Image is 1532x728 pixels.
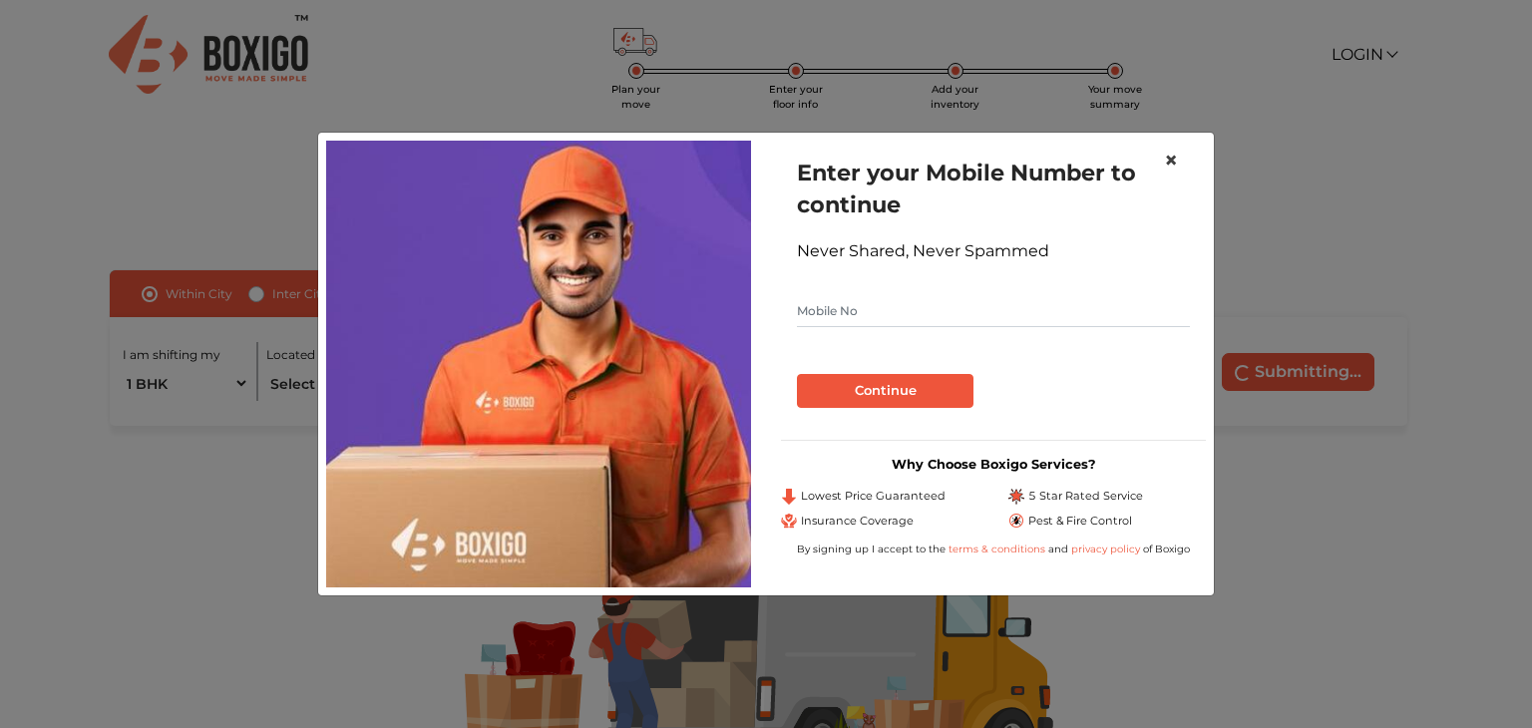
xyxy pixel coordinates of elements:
img: relocation-img [326,141,751,587]
button: Close [1148,133,1194,188]
a: privacy policy [1068,543,1143,555]
h3: Why Choose Boxigo Services? [781,457,1206,472]
div: Never Shared, Never Spammed [797,239,1190,263]
span: Lowest Price Guaranteed [801,488,946,505]
a: terms & conditions [949,543,1048,555]
h1: Enter your Mobile Number to continue [797,157,1190,220]
span: × [1164,146,1178,175]
button: Continue [797,374,973,408]
span: 5 Star Rated Service [1028,488,1143,505]
input: Mobile No [797,295,1190,327]
span: Pest & Fire Control [1028,513,1132,530]
span: Insurance Coverage [801,513,914,530]
div: By signing up I accept to the and of Boxigo [781,542,1206,556]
